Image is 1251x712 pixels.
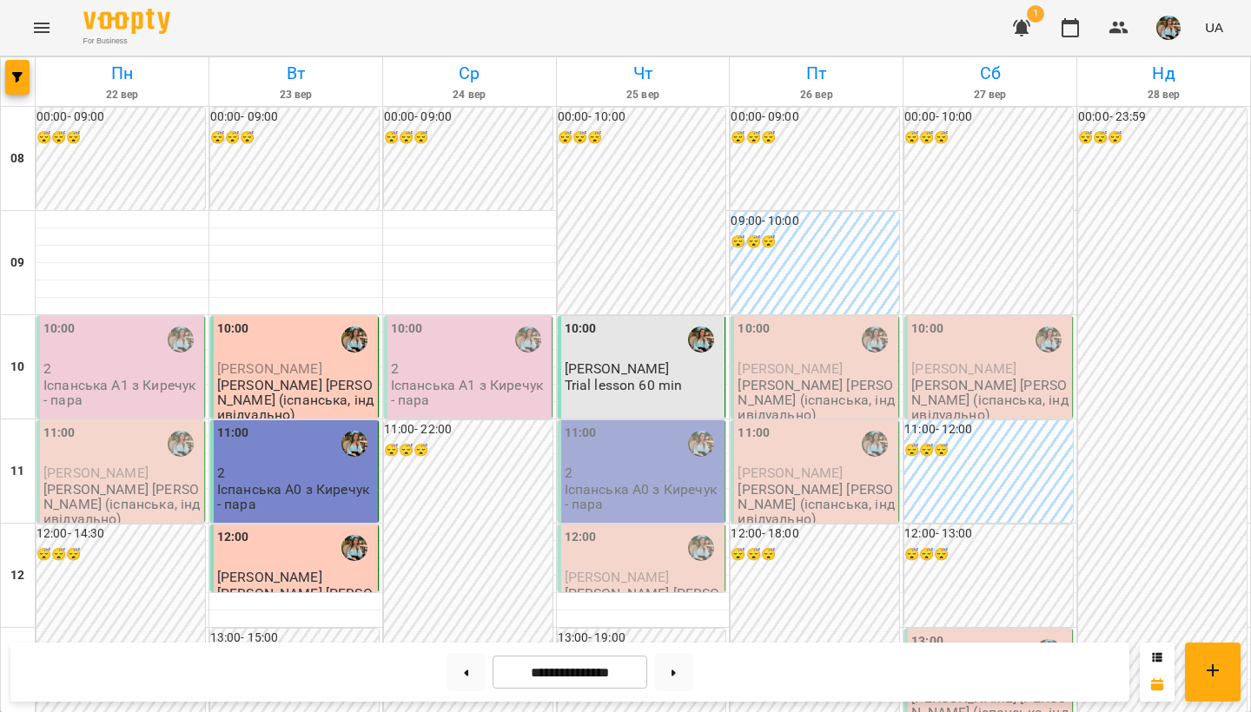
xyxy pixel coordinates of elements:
span: For Business [83,36,170,47]
h6: 00:00 - 09:00 [36,108,205,127]
h6: 11:00 - 12:00 [904,420,1073,439]
h6: 13:00 - 15:00 [210,629,379,648]
span: UA [1205,18,1223,36]
h6: Пт [732,60,900,87]
span: [PERSON_NAME] [738,465,843,481]
img: Киречук Валерія Володимирівна (і) [515,326,541,353]
h6: 😴😴😴 [1078,129,1247,148]
h6: 23 вер [212,87,380,103]
h6: 😴😴😴 [904,129,1073,148]
h6: 00:00 - 09:00 [384,108,553,127]
img: Киречук Валерія Володимирівна (і) [688,326,714,353]
p: Іспанська А1 з Киречук - пара [43,378,201,408]
h6: 10 [10,358,24,377]
img: Киречук Валерія Володимирівна (і) [1036,326,1062,353]
h6: 😴😴😴 [36,129,205,148]
span: [PERSON_NAME] [217,360,322,377]
h6: 09 [10,254,24,273]
label: 10:00 [911,320,943,339]
h6: 12:00 - 13:00 [904,524,1073,544]
h6: Чт [559,60,727,87]
h6: Сб [906,60,1074,87]
label: 12:00 [217,528,249,547]
span: [PERSON_NAME] [565,569,670,585]
img: Киречук Валерія Володимирівна (і) [341,431,367,457]
p: [PERSON_NAME] [PERSON_NAME] (іспанська, індивідуально) [911,378,1069,423]
h6: 24 вер [386,87,553,103]
h6: 25 вер [559,87,727,103]
img: Киречук Валерія Володимирівна (і) [688,431,714,457]
h6: 😴😴😴 [210,129,379,148]
label: 11:00 [217,424,249,443]
h6: 00:00 - 23:59 [1078,108,1247,127]
h6: Нд [1080,60,1248,87]
label: 11:00 [565,424,597,443]
p: Trial lesson 60 min [565,378,683,392]
h6: 27 вер [906,87,1074,103]
span: [PERSON_NAME] [43,465,149,481]
h6: 😴😴😴 [36,545,205,564]
h6: 😴😴😴 [731,129,899,148]
span: [PERSON_NAME] [565,360,670,377]
h6: 😴😴😴 [558,129,726,148]
h6: 12:00 - 18:00 [731,524,899,544]
h6: 22 вер [38,87,206,103]
h6: 08 [10,149,24,168]
p: 2 [43,361,201,376]
label: 10:00 [565,320,597,339]
p: 2 [391,361,548,376]
h6: 26 вер [732,87,900,103]
label: 10:00 [217,320,249,339]
h6: 😴😴😴 [384,129,553,148]
p: 2 [565,465,722,480]
h6: 😴😴😴 [731,233,899,252]
h6: 12:00 - 14:30 [36,524,205,544]
p: Іспанська А1 з Киречук - пара [391,378,548,408]
h6: 00:00 - 10:00 [558,108,726,127]
h6: 😴😴😴 [731,545,899,564]
img: Киречук Валерія Володимирівна (і) [168,326,194,353]
p: [PERSON_NAME] [PERSON_NAME] (іспанська, індивідуально) [738,378,895,423]
label: 10:00 [391,320,423,339]
h6: 😴😴😴 [904,545,1073,564]
span: [PERSON_NAME] [911,360,1016,377]
h6: 😴😴😴 [904,441,1073,460]
p: 2 [217,465,374,480]
img: Киречук Валерія Володимирівна (і) [341,326,367,353]
h6: 28 вер [1080,87,1248,103]
h6: Пн [38,60,206,87]
h6: Ср [386,60,553,87]
h6: Вт [212,60,380,87]
button: UA [1198,11,1230,43]
h6: 09:00 - 10:00 [731,212,899,231]
img: Киречук Валерія Володимирівна (і) [862,431,888,457]
p: Іспанська А0 з Киречук - пара [217,482,374,512]
p: [PERSON_NAME] [PERSON_NAME] (іспанська, індивідуально) [738,482,895,527]
label: 11:00 [43,424,76,443]
img: 856b7ccd7d7b6bcc05e1771fbbe895a7.jfif [1156,16,1181,40]
img: Voopty Logo [83,9,170,34]
label: 12:00 [565,528,597,547]
p: [PERSON_NAME] [PERSON_NAME] (іспанська, індивідуально) [217,378,374,423]
p: [PERSON_NAME] [PERSON_NAME] (іспанська, індивідуально) [43,482,201,527]
h6: 11:00 - 22:00 [384,420,553,439]
button: Menu [21,7,63,49]
h6: 12 [10,566,24,585]
span: [PERSON_NAME] [217,569,322,585]
img: Киречук Валерія Володимирівна (і) [168,431,194,457]
p: [PERSON_NAME] [PERSON_NAME] (іспанська, індивідуально) [565,586,722,631]
span: 1 [1027,5,1044,23]
img: Киречук Валерія Володимирівна (і) [862,326,888,353]
img: Киречук Валерія Володимирівна (і) [341,535,367,561]
img: Киречук Валерія Володимирівна (і) [688,535,714,561]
